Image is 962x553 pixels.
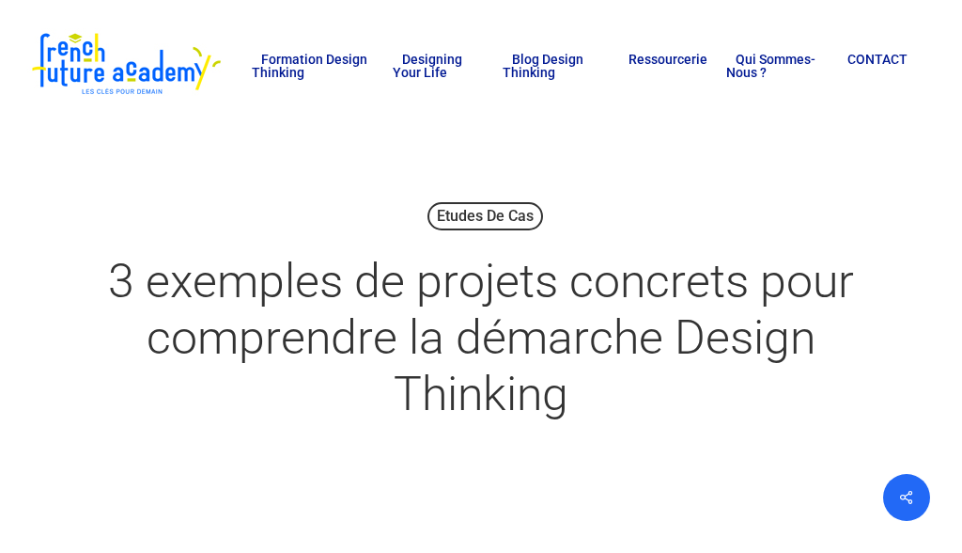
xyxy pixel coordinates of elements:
a: Formation Design Thinking [252,53,374,79]
h1: 3 exemples de projets concrets pour comprendre la démarche Design Thinking [85,234,877,441]
span: Qui sommes-nous ? [726,52,815,80]
a: Etudes de cas [427,202,543,230]
a: Designing Your Life [393,53,484,79]
span: CONTACT [847,52,908,67]
img: French Future Academy [26,28,225,103]
a: Blog Design Thinking [503,53,600,79]
a: Qui sommes-nous ? [726,53,819,79]
span: Ressourcerie [628,52,707,67]
span: Formation Design Thinking [252,52,367,80]
a: Ressourcerie [619,53,707,79]
span: Blog Design Thinking [503,52,583,80]
a: CONTACT [838,53,908,79]
span: Designing Your Life [393,52,462,80]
